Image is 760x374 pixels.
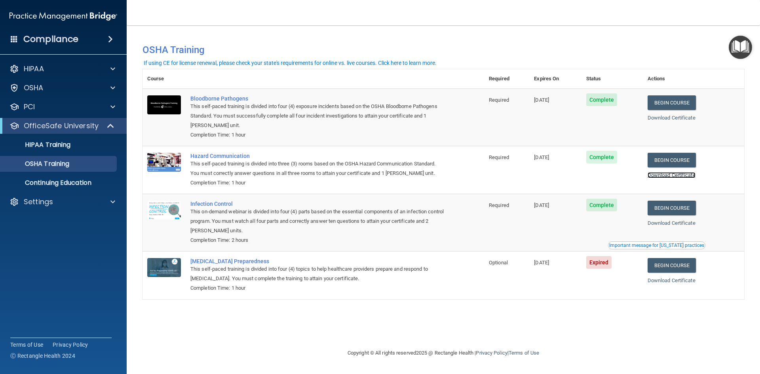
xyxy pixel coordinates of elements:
a: Terms of Use [509,350,539,356]
a: OfficeSafe University [9,121,115,131]
th: Expires On [529,69,581,89]
img: PMB logo [9,8,117,24]
a: OSHA [9,83,115,93]
p: PCI [24,102,35,112]
a: [MEDICAL_DATA] Preparedness [190,258,445,264]
span: Required [489,97,509,103]
span: [DATE] [534,260,549,266]
th: Required [484,69,529,89]
a: Begin Course [648,95,696,110]
div: This self-paced training is divided into three (3) rooms based on the OSHA Hazard Communication S... [190,159,445,178]
div: Completion Time: 1 hour [190,130,445,140]
span: Complete [586,93,617,106]
a: Download Certificate [648,277,695,283]
th: Course [142,69,186,89]
span: [DATE] [534,202,549,208]
th: Actions [643,69,744,89]
span: Complete [586,151,617,163]
a: Begin Course [648,258,696,273]
p: HIPAA [24,64,44,74]
a: PCI [9,102,115,112]
a: Hazard Communication [190,153,445,159]
div: This on-demand webinar is divided into four (4) parts based on the essential components of an inf... [190,207,445,235]
a: Privacy Policy [53,341,88,349]
div: This self-paced training is divided into four (4) exposure incidents based on the OSHA Bloodborne... [190,102,445,130]
a: Download Certificate [648,115,695,121]
a: Privacy Policy [476,350,507,356]
p: OSHA Training [5,160,69,168]
a: Begin Course [648,201,696,215]
div: Completion Time: 1 hour [190,178,445,188]
span: Required [489,202,509,208]
p: Continuing Education [5,179,113,187]
span: Required [489,154,509,160]
p: HIPAA Training [5,141,70,149]
span: [DATE] [534,154,549,160]
div: Important message for [US_STATE] practices [609,243,704,248]
div: If using CE for license renewal, please check your state's requirements for online vs. live cours... [144,60,437,66]
h4: Compliance [23,34,78,45]
a: Download Certificate [648,172,695,178]
div: Completion Time: 1 hour [190,283,445,293]
div: This self-paced training is divided into four (4) topics to help healthcare providers prepare and... [190,264,445,283]
span: [DATE] [534,97,549,103]
p: Settings [24,197,53,207]
p: OSHA [24,83,44,93]
a: Download Certificate [648,220,695,226]
span: Ⓒ Rectangle Health 2024 [10,352,75,360]
a: HIPAA [9,64,115,74]
th: Status [581,69,643,89]
button: Read this if you are a dental practitioner in the state of CA [608,241,705,249]
button: If using CE for license renewal, please check your state's requirements for online vs. live cours... [142,59,438,67]
button: Open Resource Center [729,36,752,59]
iframe: Drift Widget Chat Controller [623,318,750,349]
a: Infection Control [190,201,445,207]
div: Completion Time: 2 hours [190,235,445,245]
a: Settings [9,197,115,207]
a: Terms of Use [10,341,43,349]
a: Bloodborne Pathogens [190,95,445,102]
a: Begin Course [648,153,696,167]
span: Complete [586,199,617,211]
p: OfficeSafe University [24,121,99,131]
span: Expired [586,256,612,269]
span: Optional [489,260,508,266]
div: Copyright © All rights reserved 2025 @ Rectangle Health | | [299,340,588,366]
h4: OSHA Training [142,44,744,55]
